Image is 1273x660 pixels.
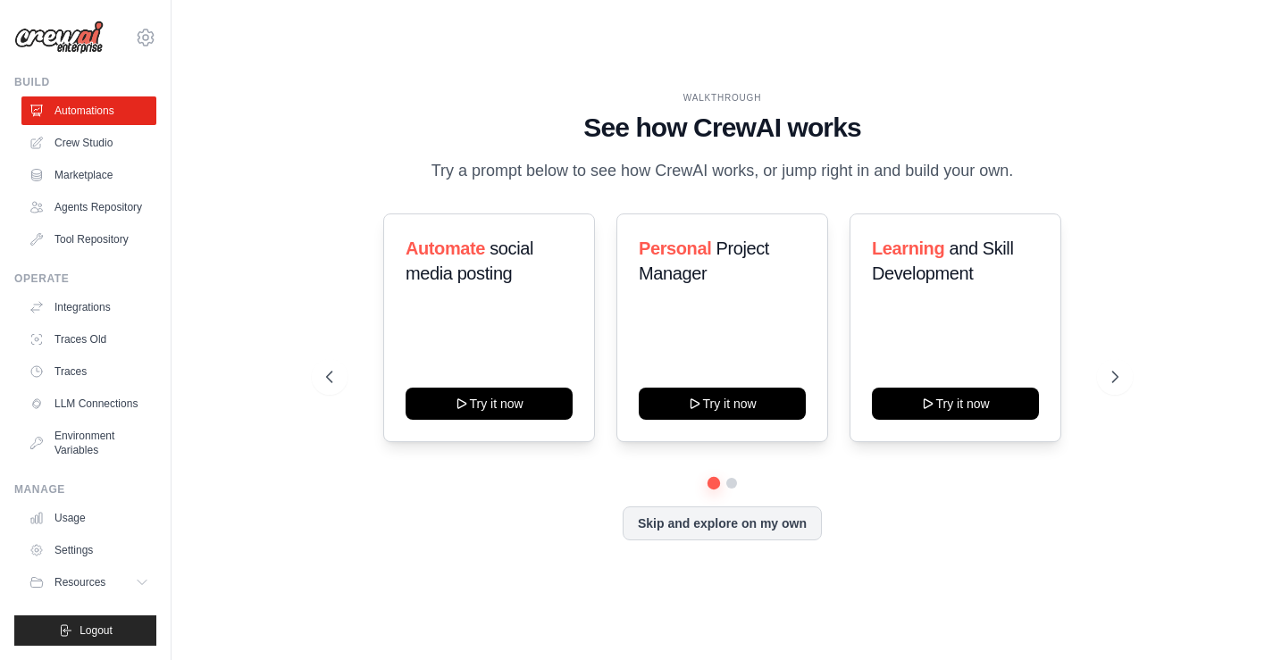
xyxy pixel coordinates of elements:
[21,536,156,564] a: Settings
[872,388,1039,420] button: Try it now
[21,129,156,157] a: Crew Studio
[14,75,156,89] div: Build
[326,112,1118,144] h1: See how CrewAI works
[21,225,156,254] a: Tool Repository
[872,238,944,258] span: Learning
[21,293,156,322] a: Integrations
[423,158,1023,184] p: Try a prompt below to see how CrewAI works, or jump right in and build your own.
[326,91,1118,104] div: WALKTHROUGH
[21,357,156,386] a: Traces
[639,238,711,258] span: Personal
[21,325,156,354] a: Traces Old
[14,21,104,54] img: Logo
[21,389,156,418] a: LLM Connections
[14,615,156,646] button: Logout
[406,388,573,420] button: Try it now
[21,504,156,532] a: Usage
[14,482,156,497] div: Manage
[54,575,105,589] span: Resources
[406,238,485,258] span: Automate
[406,238,533,283] span: social media posting
[623,506,822,540] button: Skip and explore on my own
[21,193,156,221] a: Agents Repository
[639,238,769,283] span: Project Manager
[872,238,1013,283] span: and Skill Development
[21,161,156,189] a: Marketplace
[14,272,156,286] div: Operate
[80,623,113,638] span: Logout
[21,422,156,464] a: Environment Variables
[21,568,156,597] button: Resources
[639,388,806,420] button: Try it now
[21,96,156,125] a: Automations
